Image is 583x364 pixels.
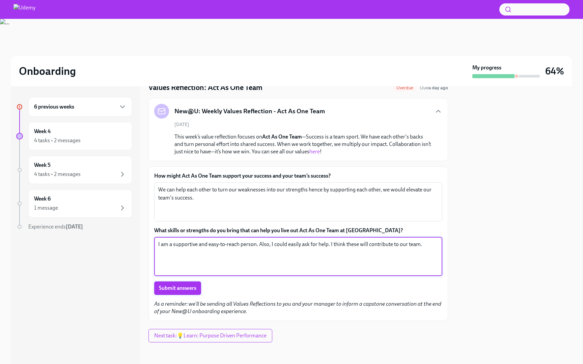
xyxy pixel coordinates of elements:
h6: Week 4 [34,128,51,135]
h3: 64% [545,65,564,77]
h6: Week 6 [34,195,51,203]
div: 4 tasks • 2 messages [34,137,81,144]
h6: Week 5 [34,161,51,169]
span: Due [420,85,448,91]
h5: New@U: Weekly Values Reflection - Act As One Team [174,107,325,116]
textarea: We can help each other to turn our weaknesses into our strengths hence by supporting each other, ... [158,186,438,218]
strong: a day ago [428,85,448,91]
a: Week 54 tasks • 2 messages [16,156,132,184]
textarea: I am a supportive and easy-to-reach person. Also, I could easily ask for help. I think these will... [158,240,438,273]
span: Submit answers [159,285,196,292]
a: here [309,148,320,155]
a: Week 61 message [16,189,132,218]
span: Experience ends [28,223,83,230]
div: 6 previous weeks [28,97,132,117]
span: Next task : 💡Learn: Purpose Driven Performance [154,332,267,339]
strong: My progress [472,64,501,71]
div: 4 tasks • 2 messages [34,171,81,178]
button: Next task:💡Learn: Purpose Driven Performance [148,329,272,342]
span: Overdue [392,85,417,90]
strong: Act As One Team [262,133,302,140]
img: Udemy [13,4,35,15]
p: This week’s value reflection focuses on —Success is a team sport. We have each other's backs and ... [174,133,432,155]
button: Submit answers [154,281,201,295]
div: 1 message [34,204,58,212]
span: [DATE] [174,121,189,128]
h6: 6 previous weeks [34,103,74,111]
em: As a reminder: we'll be sending all Values Reflections to you and your manager to inform a capsto... [154,301,441,314]
span: September 15th, 2025 10:00 [420,85,448,91]
label: What skills or strengths do you bring that can help you live out Act As One Team at [GEOGRAPHIC_D... [154,227,442,234]
a: Week 44 tasks • 2 messages [16,122,132,150]
h4: Values Reflection: Act As One Team [148,83,262,93]
h2: Onboarding [19,64,76,78]
label: How might Act As One Team support your success and your team’s success? [154,172,442,180]
strong: [DATE] [66,223,83,230]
